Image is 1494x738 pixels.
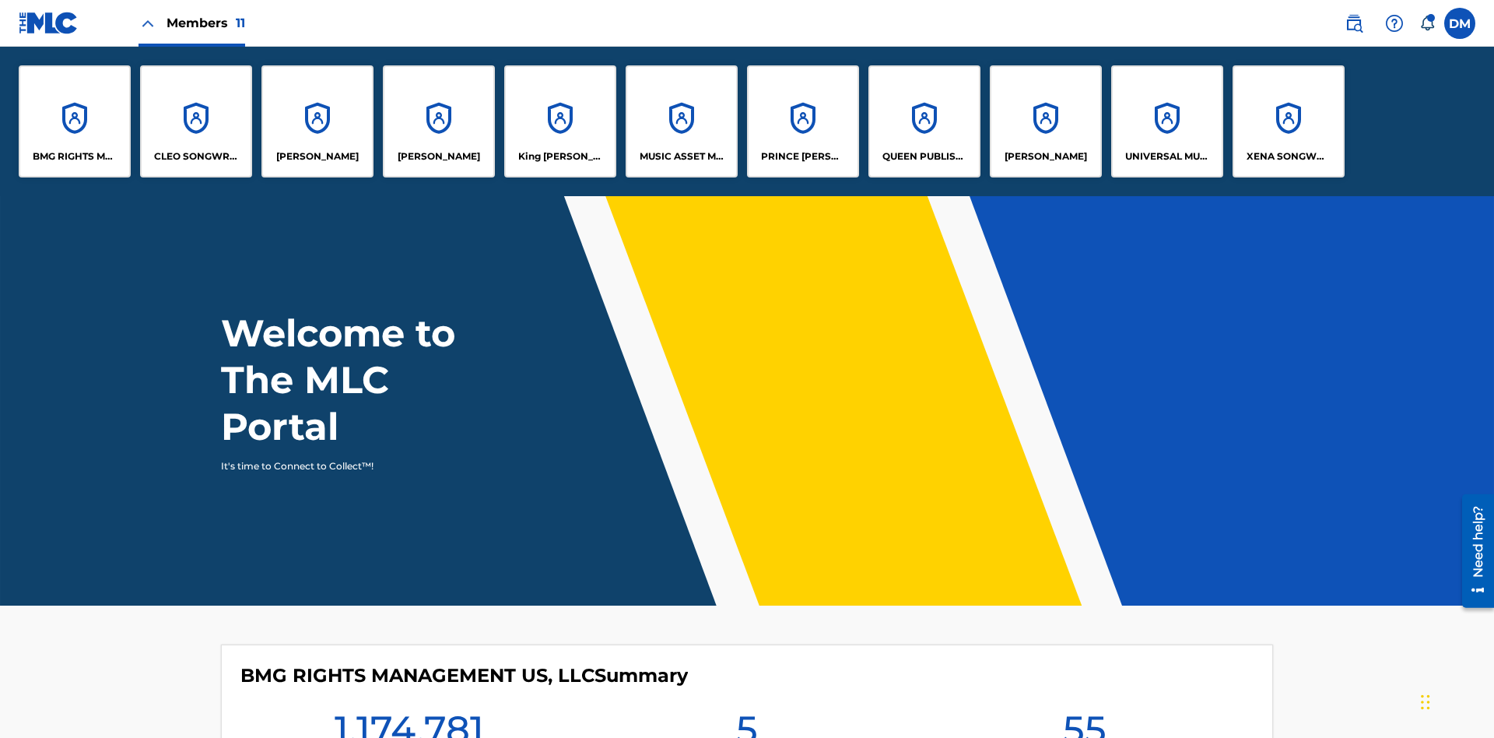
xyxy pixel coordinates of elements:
a: AccountsKing [PERSON_NAME] [504,65,616,177]
img: Close [139,14,157,33]
p: QUEEN PUBLISHA [882,149,967,163]
a: Accounts[PERSON_NAME] [261,65,373,177]
a: Accounts[PERSON_NAME] [990,65,1102,177]
h1: Welcome to The MLC Portal [221,310,512,450]
iframe: Resource Center [1450,488,1494,616]
a: AccountsQUEEN PUBLISHA [868,65,980,177]
p: CLEO SONGWRITER [154,149,239,163]
a: Accounts[PERSON_NAME] [383,65,495,177]
a: AccountsPRINCE [PERSON_NAME] [747,65,859,177]
div: Notifications [1419,16,1435,31]
div: User Menu [1444,8,1475,39]
p: RONALD MCTESTERSON [1005,149,1087,163]
p: It's time to Connect to Collect™! [221,459,491,473]
p: XENA SONGWRITER [1247,149,1331,163]
a: AccountsCLEO SONGWRITER [140,65,252,177]
img: MLC Logo [19,12,79,34]
div: Help [1379,8,1410,39]
a: AccountsXENA SONGWRITER [1233,65,1345,177]
p: King McTesterson [518,149,603,163]
p: BMG RIGHTS MANAGEMENT US, LLC [33,149,117,163]
p: MUSIC ASSET MANAGEMENT (MAM) [640,149,724,163]
h4: BMG RIGHTS MANAGEMENT US, LLC [240,664,688,687]
a: AccountsMUSIC ASSET MANAGEMENT (MAM) [626,65,738,177]
img: help [1385,14,1404,33]
a: Public Search [1338,8,1369,39]
a: AccountsBMG RIGHTS MANAGEMENT US, LLC [19,65,131,177]
p: PRINCE MCTESTERSON [761,149,846,163]
span: 11 [236,16,245,30]
span: Members [167,14,245,32]
p: EYAMA MCSINGER [398,149,480,163]
p: ELVIS COSTELLO [276,149,359,163]
img: search [1345,14,1363,33]
p: UNIVERSAL MUSIC PUB GROUP [1125,149,1210,163]
iframe: Chat Widget [1416,663,1494,738]
div: Drag [1421,679,1430,726]
a: AccountsUNIVERSAL MUSIC PUB GROUP [1111,65,1223,177]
